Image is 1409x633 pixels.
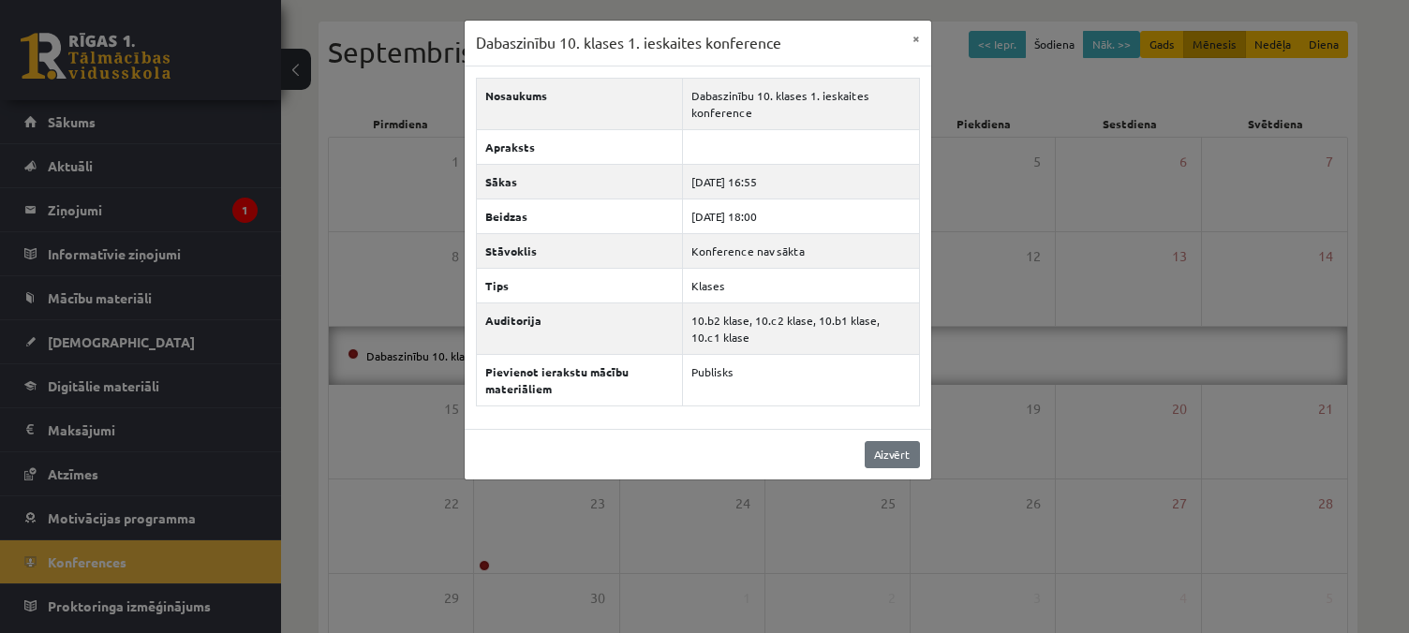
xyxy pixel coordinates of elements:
td: Dabaszinību 10. klases 1. ieskaites konference [683,78,920,129]
th: Auditorija [476,302,683,354]
td: [DATE] 16:55 [683,164,920,199]
th: Tips [476,268,683,302]
th: Beidzas [476,199,683,233]
th: Nosaukums [476,78,683,129]
td: Publisks [683,354,920,405]
th: Apraksts [476,129,683,164]
th: Stāvoklis [476,233,683,268]
th: Pievienot ierakstu mācību materiāliem [476,354,683,405]
th: Sākas [476,164,683,199]
a: Aizvērt [865,441,920,468]
button: × [901,21,931,56]
td: Klases [683,268,920,302]
h3: Dabaszinību 10. klases 1. ieskaites konference [476,32,781,54]
td: 10.b2 klase, 10.c2 klase, 10.b1 klase, 10.c1 klase [683,302,920,354]
td: [DATE] 18:00 [683,199,920,233]
td: Konference nav sākta [683,233,920,268]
